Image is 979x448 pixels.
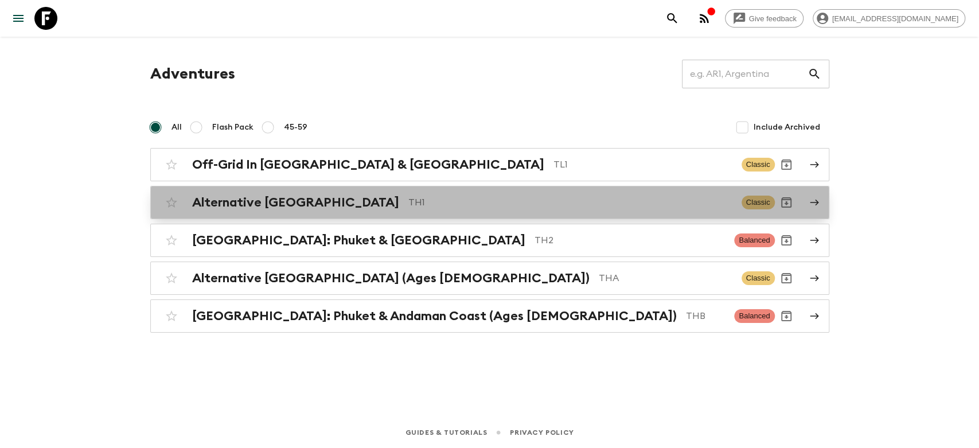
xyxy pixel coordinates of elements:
[742,271,775,285] span: Classic
[775,267,798,290] button: Archive
[192,271,590,286] h2: Alternative [GEOGRAPHIC_DATA] (Ages [DEMOGRAPHIC_DATA])
[150,299,829,333] a: [GEOGRAPHIC_DATA]: Phuket & Andaman Coast (Ages [DEMOGRAPHIC_DATA])THBBalancedArchive
[775,191,798,214] button: Archive
[405,426,487,439] a: Guides & Tutorials
[192,309,677,324] h2: [GEOGRAPHIC_DATA]: Phuket & Andaman Coast (Ages [DEMOGRAPHIC_DATA])
[150,186,829,219] a: Alternative [GEOGRAPHIC_DATA]TH1ClassicArchive
[743,14,803,23] span: Give feedback
[742,158,775,172] span: Classic
[535,233,726,247] p: TH2
[192,195,399,210] h2: Alternative [GEOGRAPHIC_DATA]
[661,7,684,30] button: search adventures
[686,309,726,323] p: THB
[775,229,798,252] button: Archive
[7,7,30,30] button: menu
[150,63,235,85] h1: Adventures
[212,122,253,133] span: Flash Pack
[192,157,544,172] h2: Off-Grid In [GEOGRAPHIC_DATA] & [GEOGRAPHIC_DATA]
[150,224,829,257] a: [GEOGRAPHIC_DATA]: Phuket & [GEOGRAPHIC_DATA]TH2BalancedArchive
[742,196,775,209] span: Classic
[408,196,732,209] p: TH1
[725,9,804,28] a: Give feedback
[171,122,182,133] span: All
[775,153,798,176] button: Archive
[150,148,829,181] a: Off-Grid In [GEOGRAPHIC_DATA] & [GEOGRAPHIC_DATA]TL1ClassicArchive
[284,122,307,133] span: 45-59
[775,305,798,328] button: Archive
[599,271,732,285] p: THA
[754,122,820,133] span: Include Archived
[734,233,774,247] span: Balanced
[192,233,525,248] h2: [GEOGRAPHIC_DATA]: Phuket & [GEOGRAPHIC_DATA]
[826,14,965,23] span: [EMAIL_ADDRESS][DOMAIN_NAME]
[734,309,774,323] span: Balanced
[150,262,829,295] a: Alternative [GEOGRAPHIC_DATA] (Ages [DEMOGRAPHIC_DATA])THAClassicArchive
[510,426,574,439] a: Privacy Policy
[813,9,965,28] div: [EMAIL_ADDRESS][DOMAIN_NAME]
[682,58,808,90] input: e.g. AR1, Argentina
[553,158,732,172] p: TL1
